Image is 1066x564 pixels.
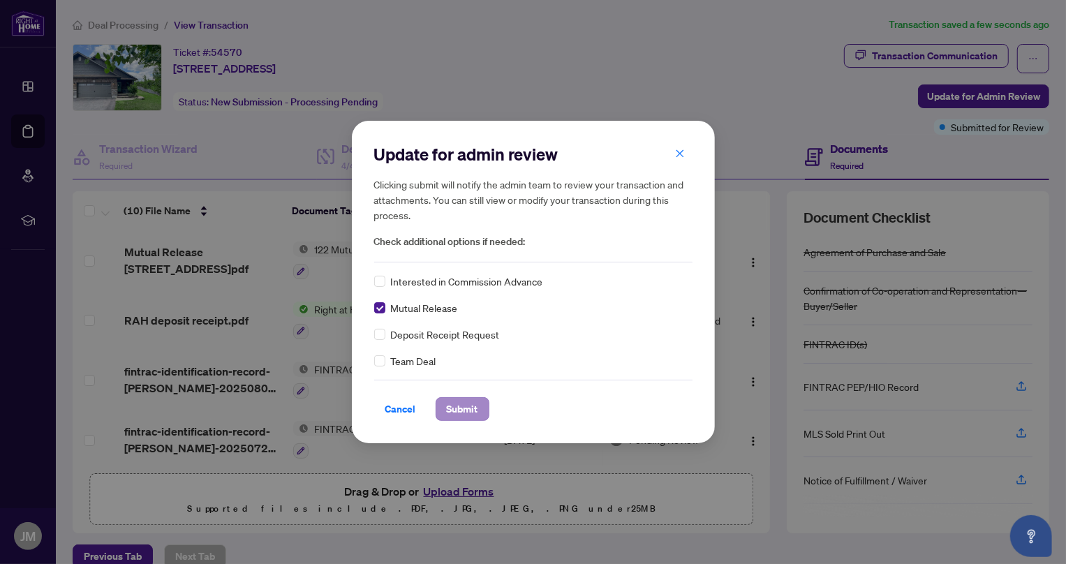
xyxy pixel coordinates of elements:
[436,397,489,421] button: Submit
[374,397,427,421] button: Cancel
[374,143,693,165] h2: Update for admin review
[391,300,458,316] span: Mutual Release
[391,327,500,342] span: Deposit Receipt Request
[447,398,478,420] span: Submit
[1010,515,1052,557] button: Open asap
[391,274,543,289] span: Interested in Commission Advance
[374,234,693,250] span: Check additional options if needed:
[675,149,685,158] span: close
[374,177,693,223] h5: Clicking submit will notify the admin team to review your transaction and attachments. You can st...
[391,353,436,369] span: Team Deal
[385,398,416,420] span: Cancel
